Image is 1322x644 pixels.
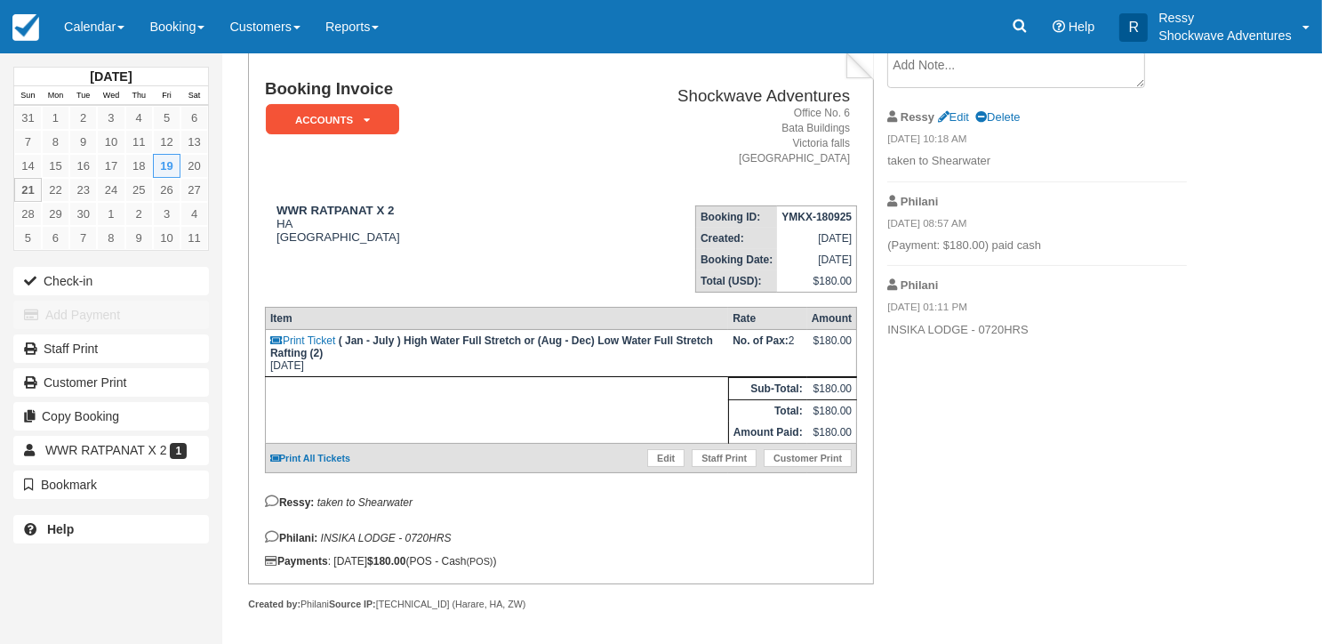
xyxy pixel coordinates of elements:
a: ACCOUNTS [265,103,393,136]
a: 4 [125,106,153,130]
a: 10 [153,226,180,250]
strong: Ressy: [265,496,314,509]
a: 11 [125,130,153,154]
p: (Payment: $180.00) paid cash [887,237,1187,254]
strong: Created by: [248,599,300,609]
a: 3 [97,106,124,130]
small: (POS) [467,556,493,567]
strong: Philani [901,278,938,292]
div: HA [GEOGRAPHIC_DATA] [265,204,519,244]
strong: Philani [901,195,938,208]
a: 21 [14,178,42,202]
a: 26 [153,178,180,202]
td: $180.00 [807,378,857,400]
th: Thu [125,86,153,106]
strong: WWR RATPANAT X 2 [276,204,395,217]
a: WWR RATPANAT X 2 1 [13,436,209,464]
p: Shockwave Adventures [1158,27,1292,44]
th: Rate [728,308,807,330]
p: Ressy [1158,9,1292,27]
strong: $180.00 [367,555,405,568]
a: 14 [14,154,42,178]
td: [DATE] [777,249,856,270]
th: Wed [97,86,124,106]
th: Total: [728,400,807,423]
h1: Booking Invoice [265,80,519,99]
a: 6 [42,226,69,250]
span: 1 [170,443,187,459]
td: 2 [728,330,807,377]
strong: ( Jan - July ) High Water Full Stretch or (Aug - Dec) Low Water Full Stretch Rafting (2) [270,334,713,359]
th: Sat [180,86,208,106]
td: $180.00 [807,400,857,423]
div: R [1119,13,1148,42]
td: [DATE] [777,228,856,249]
a: Customer Print [764,449,852,467]
em: ACCOUNTS [266,104,399,135]
a: 25 [125,178,153,202]
img: checkfront-main-nav-mini-logo.png [12,14,39,41]
a: Edit [938,110,969,124]
strong: Payments [265,555,328,568]
em: [DATE] 08:57 AM [887,216,1187,236]
a: Delete [975,110,1020,124]
th: Created: [696,228,778,249]
a: 22 [42,178,69,202]
td: $180.00 [807,422,857,444]
span: Help [1069,20,1095,34]
a: 5 [153,106,180,130]
th: Amount [807,308,857,330]
a: 12 [153,130,180,154]
a: 6 [180,106,208,130]
a: 2 [69,106,97,130]
a: 7 [14,130,42,154]
strong: Ressy [901,110,934,124]
a: 4 [180,202,208,226]
em: [DATE] 01:11 PM [887,300,1187,319]
th: Mon [42,86,69,106]
em: taken to Shearwater [317,496,413,509]
em: INSIKA LODGE - 0720HRS [321,532,452,544]
a: 23 [69,178,97,202]
strong: Source IP: [329,599,376,609]
strong: Philani: [265,532,317,544]
td: $180.00 [777,270,856,293]
th: Sun [14,86,42,106]
a: 10 [97,130,124,154]
a: 3 [153,202,180,226]
a: 15 [42,154,69,178]
th: Tue [69,86,97,106]
button: Bookmark [13,471,209,499]
a: Staff Print [13,334,209,363]
th: Booking Date: [696,249,778,270]
a: Edit [647,449,685,467]
a: 17 [97,154,124,178]
th: Item [265,308,728,330]
th: Fri [153,86,180,106]
th: Total (USD): [696,270,778,293]
a: 30 [69,202,97,226]
a: 7 [69,226,97,250]
a: 1 [97,202,124,226]
a: 1 [42,106,69,130]
button: Copy Booking [13,402,209,431]
td: [DATE] [265,330,728,377]
p: taken to Shearwater [887,153,1187,170]
a: Customer Print [13,368,209,397]
a: 31 [14,106,42,130]
a: 9 [125,226,153,250]
a: 16 [69,154,97,178]
a: 5 [14,226,42,250]
a: 28 [14,202,42,226]
p: INSIKA LODGE - 0720HRS [887,322,1187,339]
a: 24 [97,178,124,202]
button: Add Payment [13,301,209,329]
a: 18 [125,154,153,178]
a: Print Ticket [270,334,335,347]
a: Print All Tickets [270,453,350,463]
strong: YMKX-180925 [781,211,852,223]
a: 9 [69,130,97,154]
div: : [DATE] (POS - Cash ) [265,555,857,568]
a: 8 [42,130,69,154]
th: Sub-Total: [728,378,807,400]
